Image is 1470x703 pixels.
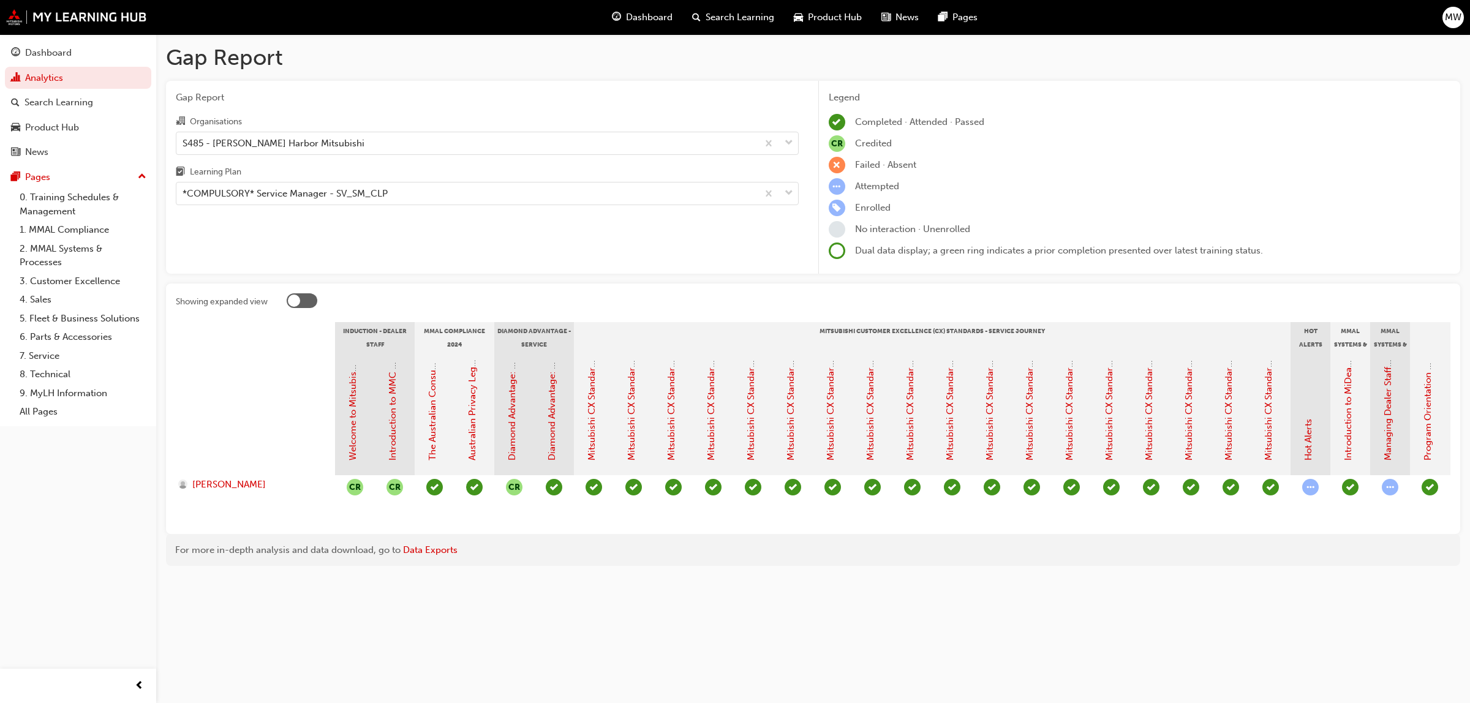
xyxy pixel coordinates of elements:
span: Dashboard [626,10,673,24]
div: Diamond Advantage - Service [494,322,574,353]
a: All Pages [15,402,151,421]
span: down-icon [785,186,793,201]
span: learningRecordVerb_PASS-icon [1223,479,1239,495]
span: learningRecordVerb_COMPLETE-icon [829,114,845,130]
span: MW [1445,10,1461,24]
span: learningRecordVerb_PASS-icon [426,479,443,495]
span: learningplan-icon [176,167,185,178]
span: organisation-icon [176,116,185,127]
span: Completed · Attended · Passed [855,116,984,127]
a: 9. MyLH Information [15,384,151,403]
span: car-icon [11,122,20,133]
div: Product Hub [25,121,79,135]
a: [PERSON_NAME] [178,478,323,492]
a: Hot Alerts [1303,419,1314,461]
span: Attempted [855,181,899,192]
span: learningRecordVerb_PASS-icon [864,479,881,495]
span: pages-icon [11,172,20,183]
span: Search Learning [706,10,774,24]
button: null-icon [506,479,522,495]
span: learningRecordVerb_ATTEMPT-icon [1382,479,1398,495]
div: Legend [829,91,1451,105]
div: News [25,145,48,159]
a: car-iconProduct Hub [784,5,872,30]
span: learningRecordVerb_PASS-icon [745,479,761,495]
span: [PERSON_NAME] [192,478,266,492]
a: guage-iconDashboard [602,5,682,30]
div: Hot Alerts [1291,322,1330,353]
span: learningRecordVerb_PASS-icon [984,479,1000,495]
span: pages-icon [938,10,948,25]
button: null-icon [347,479,363,495]
span: learningRecordVerb_PASS-icon [1262,479,1279,495]
a: 8. Technical [15,365,151,384]
span: learningRecordVerb_PASS-icon [1183,479,1199,495]
a: 5. Fleet & Business Solutions [15,309,151,328]
span: learningRecordVerb_PASS-icon [1103,479,1120,495]
span: up-icon [138,169,146,185]
div: *COMPULSORY* Service Manager - SV_SM_CLP [183,187,388,201]
button: MW [1442,7,1464,28]
a: Search Learning [5,91,151,114]
div: Dashboard [25,46,72,60]
a: Introduction to MiDealerAssist [1343,333,1354,461]
span: null-icon [386,479,403,495]
span: search-icon [11,97,20,108]
span: learningRecordVerb_PASS-icon [944,479,960,495]
span: car-icon [794,10,803,25]
span: learningRecordVerb_PASS-icon [1342,479,1359,495]
span: learningRecordVerb_PASS-icon [665,479,682,495]
span: search-icon [692,10,701,25]
a: 1. MMAL Compliance [15,220,151,239]
button: DashboardAnalyticsSearch LearningProduct HubNews [5,39,151,166]
span: Product Hub [808,10,862,24]
img: mmal [6,9,147,25]
div: For more in-depth analysis and data download, go to [175,543,1451,557]
span: learningRecordVerb_ATTEMPT-icon [1302,479,1319,495]
h1: Gap Report [166,44,1460,71]
span: learningRecordVerb_ATTEND-icon [1422,479,1438,495]
a: news-iconNews [872,5,929,30]
span: learningRecordVerb_PASS-icon [546,479,562,495]
span: Enrolled [855,202,891,213]
span: learningRecordVerb_NONE-icon [829,221,845,238]
span: learningRecordVerb_PASS-icon [824,479,841,495]
span: news-icon [11,147,20,158]
a: Diamond Advantage: Fundamentals [507,309,518,461]
span: learningRecordVerb_PASS-icon [466,479,483,495]
span: learningRecordVerb_FAIL-icon [829,157,845,173]
span: learningRecordVerb_PASS-icon [1023,479,1040,495]
div: MMAL Systems & Processes - General [1330,322,1370,353]
span: news-icon [881,10,891,25]
a: Managing Dealer Staff SAP Records [1382,311,1393,461]
a: Product Hub [5,116,151,139]
span: learningRecordVerb_PASS-icon [625,479,642,495]
div: Induction - Dealer Staff [335,322,415,353]
div: MMAL Systems & Processes - Management [1370,322,1410,353]
button: Pages [5,166,151,189]
a: pages-iconPages [929,5,987,30]
span: Dual data display; a green ring indicates a prior completion presented over latest training status. [855,245,1263,256]
div: Mitsubishi Customer Excellence (CX) Standards - Service Journey [574,322,1291,353]
a: 2. MMAL Systems & Processes [15,239,151,272]
div: Organisations [190,116,242,128]
span: learningRecordVerb_ATTEMPT-icon [829,178,845,195]
div: Search Learning [24,96,93,110]
span: learningRecordVerb_PASS-icon [904,479,921,495]
div: Pages [25,170,50,184]
span: Pages [952,10,978,24]
span: Failed · Absent [855,159,916,170]
span: learningRecordVerb_ENROLL-icon [829,200,845,216]
span: guage-icon [11,48,20,59]
span: down-icon [785,135,793,151]
span: learningRecordVerb_PASS-icon [705,479,722,495]
a: Diamond Advantage: Service Training [546,301,557,461]
span: null-icon [829,135,845,152]
span: No interaction · Unenrolled [855,224,970,235]
div: Learning Plan [190,166,241,178]
div: Showing expanded view [176,296,268,308]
